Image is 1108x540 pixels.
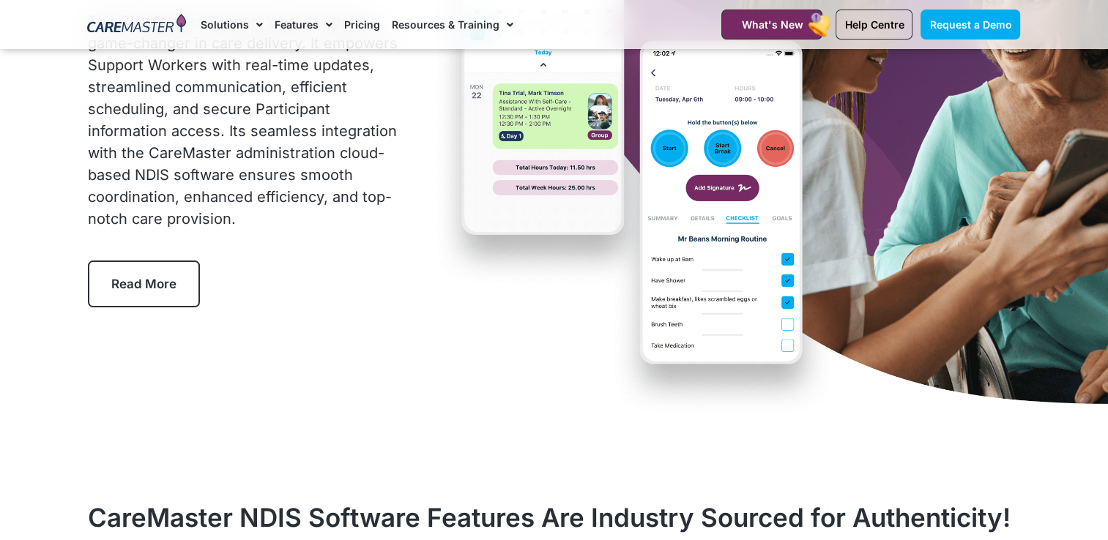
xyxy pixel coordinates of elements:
a: Request a Demo [921,10,1020,40]
img: CareMaster Logo [87,14,186,36]
h2: CareMaster NDIS Software Features Are Industry Sourced for Authenticity! [88,502,1021,533]
span: What's New [741,18,803,31]
a: What's New [721,10,822,40]
a: Help Centre [836,10,912,40]
span: Help Centre [844,18,904,31]
span: Read More [111,277,176,291]
a: Read More [88,260,200,307]
span: Request a Demo [929,18,1011,31]
div: The CareMaster Support Worker App is a game-changer in care delivery. It empowers Support Workers... [88,10,405,230]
